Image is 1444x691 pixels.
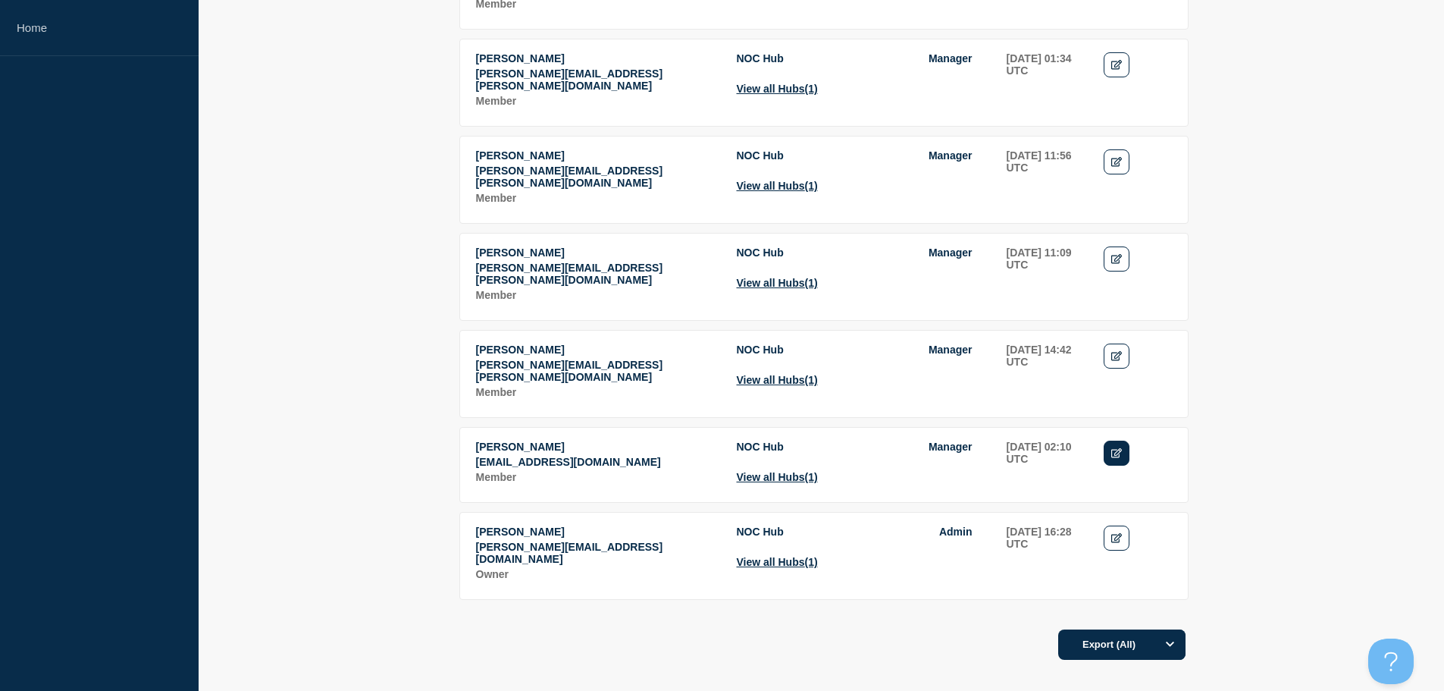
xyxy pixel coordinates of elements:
td: Actions: Edit [1103,343,1173,402]
span: Manager [929,149,973,162]
p: Email: matthew.nelson@conexon.us [476,68,720,92]
span: [PERSON_NAME] [476,526,565,538]
button: View all Hubs(1) [737,83,818,95]
span: NOC Hub [737,526,784,538]
span: (1) [805,83,818,95]
span: Manager [929,344,973,356]
p: Role: Owner [476,568,720,580]
p: Name: Sean Webb [476,247,720,259]
button: Export (All) [1058,630,1186,660]
p: Name: Roger Parks [476,526,720,538]
span: Manager [929,247,973,259]
span: [PERSON_NAME] [476,441,565,453]
p: Name: Jonah Miller [476,344,720,356]
span: NOC Hub [737,52,784,64]
button: View all Hubs(1) [737,374,818,386]
span: Admin [939,526,973,538]
p: Email: roger.parks@conexon.us [476,541,720,565]
span: NOC Hub [737,441,784,453]
li: Access to Hub NOC Hub with role Manager [737,52,973,64]
li: Access to Hub NOC Hub with role Admin [737,526,973,538]
p: Name: Amanda McKeehan [476,149,720,162]
li: Access to Hub NOC Hub with role Manager [737,247,973,259]
a: Edit [1104,344,1130,369]
button: View all Hubs(1) [737,277,818,289]
button: View all Hubs(1) [737,556,818,568]
p: Role: Member [476,289,720,301]
p: Email: devin.handy@conexon.us [476,456,720,468]
li: Access to Hub NOC Hub with role Manager [737,441,973,453]
span: [PERSON_NAME] [476,344,565,356]
td: Last sign-in: 2025-08-17 01:34 UTC [1006,52,1088,111]
p: Role: Member [476,471,720,483]
span: Manager [929,52,973,64]
td: Actions: Edit [1103,525,1173,584]
a: Edit [1104,149,1130,174]
button: View all Hubs(1) [737,471,818,483]
p: Role: Member [476,192,720,204]
td: Last sign-in: 2025-08-15 11:56 UTC [1006,149,1088,208]
p: Role: Member [476,95,720,107]
a: Edit [1104,526,1130,551]
span: NOC Hub [737,149,784,162]
a: Edit [1104,441,1130,466]
li: Access to Hub NOC Hub with role Manager [737,344,973,356]
a: Edit [1104,247,1130,272]
span: [PERSON_NAME] [476,149,565,162]
p: Name: Devin Handy [476,441,720,453]
p: Email: amanda.mckeehan@conexon.us [476,165,720,189]
span: NOC Hub [737,247,784,259]
span: (1) [805,180,818,192]
li: Access to Hub NOC Hub with role Manager [737,149,973,162]
p: Email: sean.webb@conexon.us [476,262,720,286]
span: (1) [805,374,818,386]
td: Actions: Edit [1103,149,1173,208]
button: Options [1155,630,1186,660]
span: (1) [805,277,818,289]
span: NOC Hub [737,344,784,356]
td: Last sign-in: 2025-08-13 16:28 UTC [1006,525,1088,584]
span: [PERSON_NAME] [476,52,565,64]
span: Manager [929,441,973,453]
p: Name: Matthew Nelson [476,52,720,64]
a: Edit [1104,52,1130,77]
td: Actions: Edit [1103,52,1173,111]
td: Last sign-in: 2025-07-17 02:10 UTC [1006,440,1088,487]
p: Role: Member [476,386,720,398]
iframe: Help Scout Beacon - Open [1368,639,1414,684]
span: (1) [805,556,818,568]
span: (1) [805,471,818,483]
td: Actions: Edit [1103,246,1173,305]
p: Email: jonah.miller@conexon.us [476,359,720,383]
td: Actions: Edit [1103,440,1173,487]
td: Last sign-in: 2025-08-14 14:42 UTC [1006,343,1088,402]
button: View all Hubs(1) [737,180,818,192]
span: [PERSON_NAME] [476,247,565,259]
td: Last sign-in: 2025-08-18 11:09 UTC [1006,246,1088,305]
